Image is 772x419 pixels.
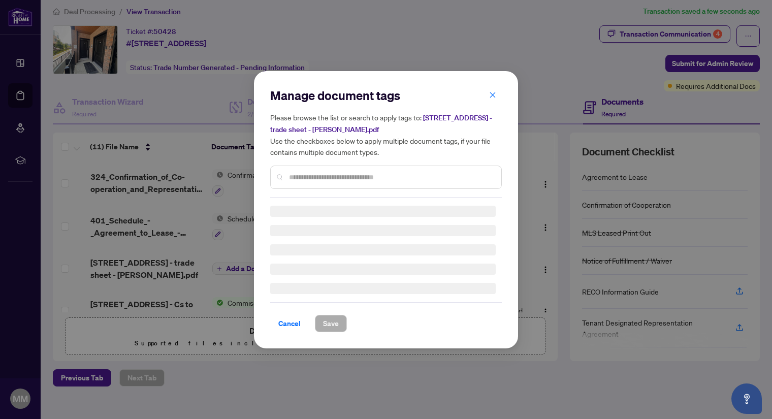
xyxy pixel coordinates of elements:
[270,315,309,332] button: Cancel
[270,112,502,157] h5: Please browse the list or search to apply tags to: Use the checkboxes below to apply multiple doc...
[270,87,502,104] h2: Manage document tags
[278,315,301,332] span: Cancel
[315,315,347,332] button: Save
[489,91,496,98] span: close
[270,113,492,134] span: [STREET_ADDRESS] - trade sheet - [PERSON_NAME].pdf
[731,383,762,414] button: Open asap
